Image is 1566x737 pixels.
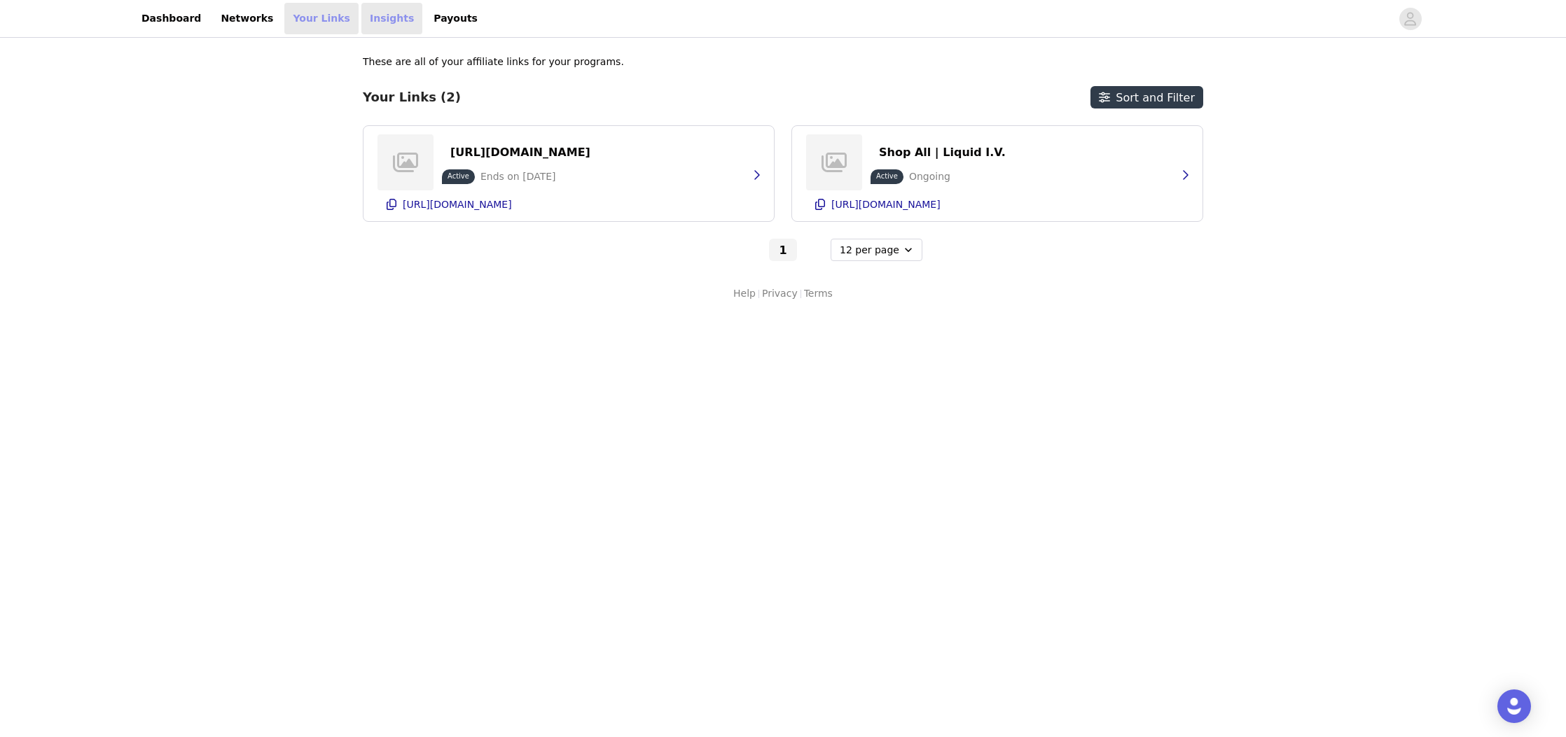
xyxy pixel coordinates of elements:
[879,146,1006,159] p: Shop All | Liquid I.V.
[212,3,282,34] a: Networks
[442,141,599,164] button: [URL][DOMAIN_NAME]
[831,199,941,210] p: [URL][DOMAIN_NAME]
[284,3,359,34] a: Your Links
[800,239,828,261] button: Go to next page
[1090,86,1203,108] button: Sort and Filter
[377,193,760,216] button: [URL][DOMAIN_NAME]
[738,239,766,261] button: Go to previous page
[361,3,422,34] a: Insights
[1404,8,1417,30] div: avatar
[762,286,798,301] a: Privacy
[871,141,1014,164] button: Shop All | Liquid I.V.
[403,199,512,210] p: [URL][DOMAIN_NAME]
[806,193,1189,216] button: [URL][DOMAIN_NAME]
[448,171,469,181] p: Active
[363,55,624,69] p: These are all of your affiliate links for your programs.
[909,169,950,184] p: Ongoing
[450,146,590,159] p: [URL][DOMAIN_NAME]
[480,169,556,184] p: Ends on [DATE]
[733,286,756,301] a: Help
[804,286,833,301] a: Terms
[425,3,486,34] a: Payouts
[1497,689,1531,723] div: Open Intercom Messenger
[363,90,461,105] h3: Your Links (2)
[876,171,898,181] p: Active
[769,239,797,261] button: Go To Page 1
[133,3,209,34] a: Dashboard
